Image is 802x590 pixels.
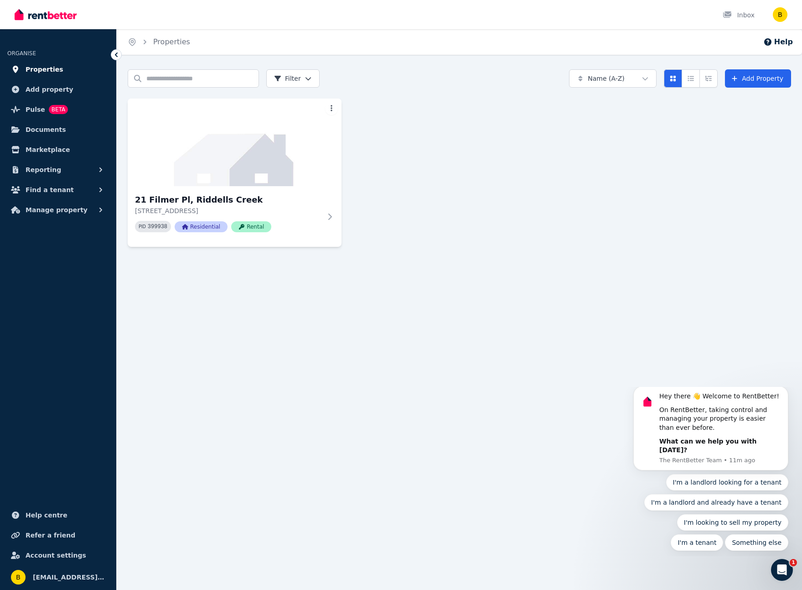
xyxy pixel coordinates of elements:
a: Help centre [7,506,109,524]
iframe: Intercom live chat [771,559,793,581]
div: View options [664,69,718,88]
a: PulseBETA [7,100,109,119]
span: Reporting [26,164,61,175]
a: Properties [153,37,190,46]
img: ben@appnative.com.au [773,7,787,22]
button: Quick reply: Something else [105,147,169,164]
button: Quick reply: I'm a tenant [51,147,103,164]
span: Residential [175,221,228,232]
h3: 21 Filmer Pl, Riddells Creek [135,193,321,206]
img: ben@appnative.com.au [11,570,26,585]
span: ORGANISE [7,50,36,57]
button: Quick reply: I'm a landlord looking for a tenant [47,87,169,104]
div: Message content [40,5,162,68]
button: Expanded list view [699,69,718,88]
img: 21 Filmer Pl, Riddells Creek [128,99,341,186]
span: Manage property [26,204,88,215]
a: Properties [7,60,109,78]
a: Marketplace [7,141,109,159]
button: Card view [664,69,682,88]
button: Name (A-Z) [569,69,657,88]
small: PID [139,224,146,229]
span: Help centre [26,510,67,521]
a: Refer a friend [7,526,109,544]
a: Add Property [725,69,791,88]
span: Filter [274,74,301,83]
div: On RentBetter, taking control and managing your property is easier than ever before. [40,19,162,46]
button: Reporting [7,161,109,179]
a: Account settings [7,546,109,564]
div: Hey there 👋 Welcome to RentBetter! [40,5,162,14]
div: Quick reply options [14,87,169,164]
span: Find a tenant [26,184,74,195]
span: Documents [26,124,66,135]
nav: Breadcrumb [117,29,201,55]
span: Properties [26,64,63,75]
div: Inbox [723,10,755,20]
span: Rental [231,221,271,232]
span: Refer a friend [26,530,75,541]
span: Pulse [26,104,45,115]
img: Profile image for The RentBetter Team [21,7,35,22]
span: Account settings [26,550,86,561]
span: BETA [49,105,68,114]
button: More options [325,102,338,115]
iframe: Intercom notifications message [620,387,802,556]
button: Compact list view [682,69,700,88]
a: Add property [7,80,109,99]
button: Find a tenant [7,181,109,199]
a: 21 Filmer Pl, Riddells Creek21 Filmer Pl, Riddells Creek[STREET_ADDRESS]PID 399938ResidentialRental [128,99,341,247]
b: What can we help you with [DATE]? [40,51,137,67]
span: Marketplace [26,144,70,155]
button: Manage property [7,201,109,219]
code: 399938 [148,224,167,230]
p: Message from The RentBetter Team, sent 11m ago [40,69,162,78]
button: Help [763,37,793,47]
button: Quick reply: I'm a landlord and already have a tenant [25,107,169,124]
span: Name (A-Z) [588,74,625,83]
p: [STREET_ADDRESS] [135,206,321,215]
span: Add property [26,84,73,95]
a: Documents [7,120,109,139]
img: RentBetter [15,8,77,21]
button: Filter [266,69,320,88]
span: [EMAIL_ADDRESS][DOMAIN_NAME] [33,572,105,583]
button: Quick reply: I'm looking to sell my property [57,127,169,144]
span: 1 [790,559,797,566]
